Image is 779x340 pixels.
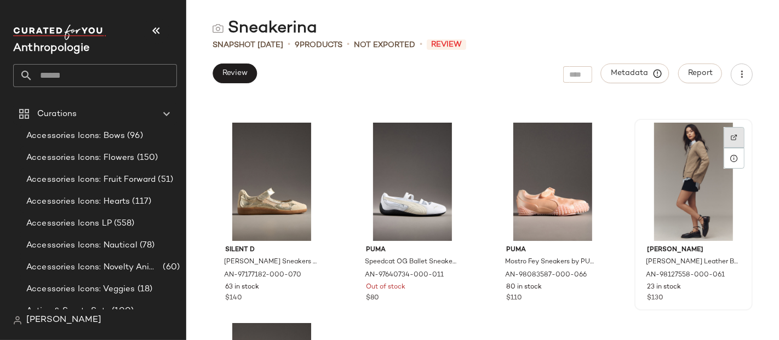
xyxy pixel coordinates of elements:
span: (100) [110,305,134,318]
span: Accessories Icons: Veggies [26,283,135,296]
span: 23 in stock [647,283,681,292]
span: $130 [647,293,663,303]
span: Accessories Icons: Bows [26,130,125,142]
span: PUMA [366,245,459,255]
span: (51) [156,174,174,186]
span: [PERSON_NAME] [647,245,740,255]
div: Products [295,39,342,51]
span: (558) [112,217,135,230]
button: Metadata [601,64,669,83]
span: PUMA [506,245,599,255]
img: 97640734_011_b [357,123,468,241]
span: Current Company Name [13,43,90,54]
span: • [347,38,350,51]
span: Review [427,39,466,50]
span: Accessories Icons: Fruit Forward [26,174,156,186]
span: Silent D [225,245,318,255]
span: 9 [295,41,300,49]
div: Sneakerina [213,18,317,39]
span: AN-97177182-000-070 [224,270,301,280]
span: Not Exported [354,39,415,51]
span: 80 in stock [506,283,542,292]
span: Accessories Icons: Novelty Animal [26,261,161,274]
span: Active & Sporty Sets [26,305,110,318]
span: (18) [135,283,153,296]
span: Metadata [610,68,660,78]
span: $140 [225,293,242,303]
span: Mostro Fey Sneakers by PUMA in Pink, Women's, Size: 5.5, Rubber/Polyurethane at Anthropologie [505,257,598,267]
span: (60) [161,261,180,274]
span: [PERSON_NAME] [26,314,101,327]
span: Snapshot [DATE] [213,39,283,51]
img: svg%3e [213,23,224,34]
span: AN-98083587-000-066 [505,270,587,280]
span: $110 [506,293,522,303]
span: (96) [125,130,143,142]
span: [PERSON_NAME] Leather Ballet Flats by [PERSON_NAME] in Purple, Women's, Size: 11, Leather/Rubber ... [646,257,739,267]
span: Out of stock [366,283,405,292]
img: 98127558_061_p [638,123,749,241]
span: Accessories Icons: Flowers [26,152,135,164]
span: Report [688,69,713,78]
span: (78) [138,239,155,252]
span: Review [222,69,248,78]
span: 63 in stock [225,283,259,292]
img: cfy_white_logo.C9jOOHJF.svg [13,25,106,40]
span: • [288,38,290,51]
span: AN-97640734-000-011 [365,270,444,280]
span: (150) [135,152,158,164]
img: 97177182_070_b [216,123,327,241]
span: Accessories Icons LP [26,217,112,230]
img: svg%3e [731,134,737,141]
button: Review [213,64,257,83]
span: Speedcat OG Ballet Sneakers by PUMA in Ivory, Women's, Size: 6, Leather/Rubber at Anthropologie [365,257,458,267]
span: [PERSON_NAME] Sneakers by Silent D in Gold, Women's, Size: 41, Leather/Mesh/Rubber at Anthropologie [224,257,317,267]
span: • [420,38,422,51]
img: 98083587_066_b [497,123,608,241]
span: AN-98127558-000-061 [646,270,725,280]
button: Report [678,64,722,83]
span: (117) [130,195,152,208]
span: Accessories Icons: Hearts [26,195,130,208]
span: Accessories Icons: Nautical [26,239,138,252]
img: svg%3e [13,316,22,325]
span: Curations [37,108,77,120]
span: $80 [366,293,379,303]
